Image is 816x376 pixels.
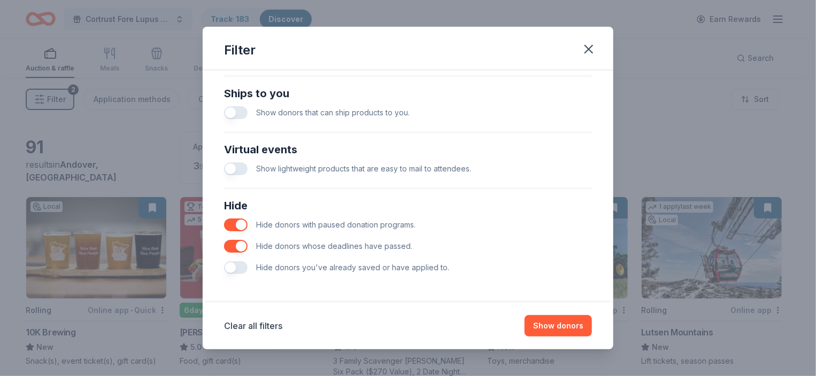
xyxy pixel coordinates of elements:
div: Virtual events [224,141,592,158]
span: Show donors that can ship products to you. [256,108,410,117]
span: Hide donors whose deadlines have passed. [256,241,412,250]
button: Clear all filters [224,319,282,332]
div: Filter [224,42,256,59]
div: Hide [224,197,592,214]
span: Show lightweight products that are easy to mail to attendees. [256,164,471,173]
span: Hide donors with paused donation programs. [256,220,415,229]
span: Hide donors you've already saved or have applied to. [256,263,449,272]
button: Show donors [525,315,592,336]
div: Ships to you [224,85,592,102]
